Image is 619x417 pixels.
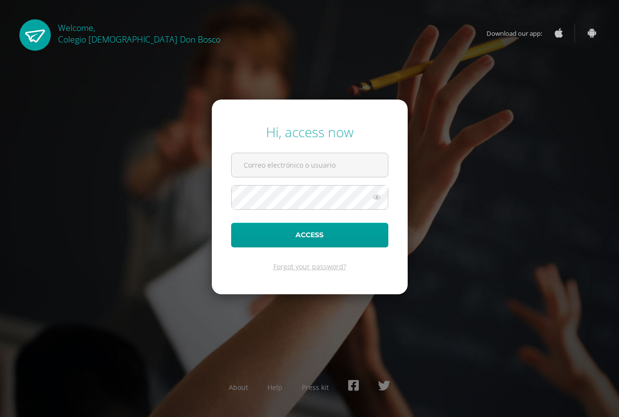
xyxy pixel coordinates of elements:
[273,262,346,271] a: Forgot your password?
[58,19,221,45] div: Welcome,
[229,383,248,392] a: About
[267,383,282,392] a: Help
[58,33,221,45] span: Colegio [DEMOGRAPHIC_DATA] Don Bosco
[302,383,329,392] a: Press kit
[231,123,388,141] div: Hi, access now
[486,24,552,43] span: Download our app:
[232,153,388,177] input: Correo electrónico o usuario
[231,223,388,247] button: Access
